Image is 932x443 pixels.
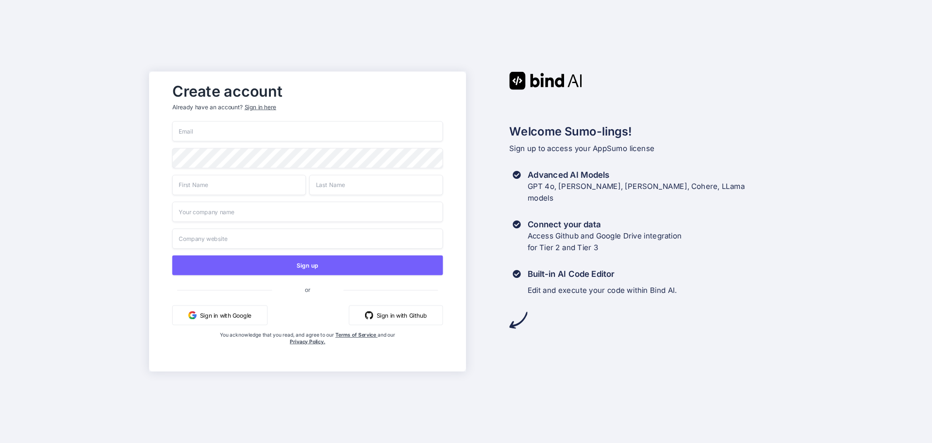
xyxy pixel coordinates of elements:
h2: Welcome Sumo-lings! [509,123,783,140]
button: Sign in with Github [349,306,443,325]
div: Sign in here [245,103,276,111]
p: Edit and execute your code within Bind AI. [528,285,677,296]
input: First Name [172,175,306,195]
p: Already have an account? [172,103,443,111]
img: arrow [509,311,527,329]
p: GPT 4o, [PERSON_NAME], [PERSON_NAME], Cohere, LLama models [528,181,745,204]
img: Bind AI logo [509,71,582,89]
input: Email [172,121,443,141]
div: You acknowledge that you read, and agree to our and our [217,332,398,365]
h3: Advanced AI Models [528,169,745,181]
img: github [365,311,373,319]
p: Sign up to access your AppSumo license [509,143,783,154]
img: google [188,311,197,319]
input: Your company name [172,202,443,222]
button: Sign up [172,256,443,275]
button: Sign in with Google [172,306,267,325]
span: or [272,279,343,300]
h2: Create account [172,85,443,98]
a: Privacy Policy. [290,339,325,345]
h3: Connect your data [528,219,682,230]
input: Last Name [309,175,443,195]
p: Access Github and Google Drive integration for Tier 2 and Tier 3 [528,230,682,254]
input: Company website [172,228,443,249]
h3: Built-in AI Code Editor [528,268,677,280]
a: Terms of Service [335,332,378,338]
